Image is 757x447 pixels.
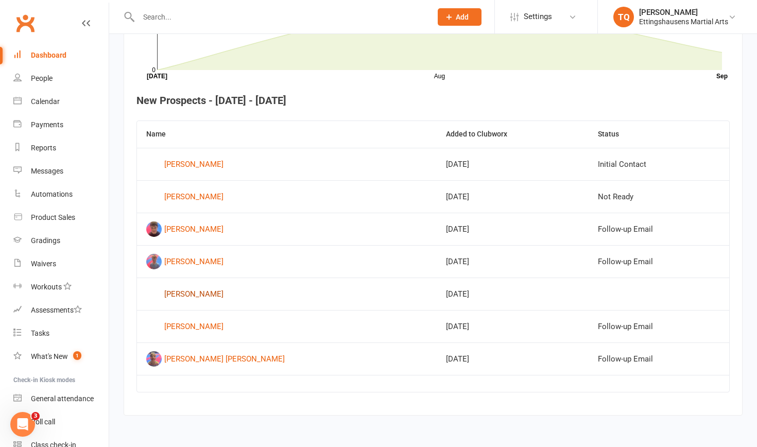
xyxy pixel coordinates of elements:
[146,351,162,367] img: image1756708031.png
[13,387,109,410] a: General attendance kiosk mode
[13,206,109,229] a: Product Sales
[639,17,728,26] div: Ettingshausens Martial Arts
[31,121,63,129] div: Payments
[31,306,82,314] div: Assessments
[524,5,552,28] span: Settings
[31,329,49,337] div: Tasks
[31,236,60,245] div: Gradings
[438,8,481,26] button: Add
[31,74,53,82] div: People
[31,260,56,268] div: Waivers
[146,254,427,269] a: [PERSON_NAME]
[437,310,589,342] td: [DATE]
[146,221,427,237] a: [PERSON_NAME]
[31,144,56,152] div: Reports
[13,410,109,434] a: Roll call
[13,345,109,368] a: What's New1
[589,342,729,375] td: Follow-up Email
[13,299,109,322] a: Assessments
[164,189,223,204] div: [PERSON_NAME]
[13,183,109,206] a: Automations
[146,286,427,302] a: [PERSON_NAME]
[639,8,728,17] div: [PERSON_NAME]
[13,322,109,345] a: Tasks
[437,213,589,245] td: [DATE]
[613,7,634,27] div: TQ
[146,157,427,172] a: [PERSON_NAME]
[589,213,729,245] td: Follow-up Email
[31,283,62,291] div: Workouts
[164,221,223,237] div: [PERSON_NAME]
[437,245,589,278] td: [DATE]
[146,221,162,237] img: image1756707928.png
[164,351,285,367] div: [PERSON_NAME] [PERSON_NAME]
[13,252,109,276] a: Waivers
[164,254,223,269] div: [PERSON_NAME]
[456,13,469,21] span: Add
[437,121,589,147] th: Added to Clubworx
[13,136,109,160] a: Reports
[146,189,427,204] a: [PERSON_NAME]
[437,278,589,310] td: [DATE]
[589,121,729,147] th: Status
[31,97,60,106] div: Calendar
[13,276,109,299] a: Workouts
[73,351,81,360] span: 1
[13,160,109,183] a: Messages
[164,319,223,334] div: [PERSON_NAME]
[10,412,35,437] iframe: Intercom live chat
[31,190,73,198] div: Automations
[135,10,424,24] input: Search...
[31,418,55,426] div: Roll call
[589,180,729,213] td: Not Ready
[437,180,589,213] td: [DATE]
[589,148,729,180] td: Initial Contact
[31,412,40,420] span: 3
[136,95,730,106] h4: New Prospects - [DATE] - [DATE]
[146,254,162,269] img: image1756707938.png
[589,310,729,342] td: Follow-up Email
[13,67,109,90] a: People
[31,394,94,403] div: General attendance
[137,121,437,147] th: Name
[146,351,427,367] a: [PERSON_NAME] [PERSON_NAME]
[589,245,729,278] td: Follow-up Email
[13,44,109,67] a: Dashboard
[13,229,109,252] a: Gradings
[31,51,66,59] div: Dashboard
[12,10,38,36] a: Clubworx
[31,213,75,221] div: Product Sales
[437,342,589,375] td: [DATE]
[31,352,68,360] div: What's New
[146,319,427,334] a: [PERSON_NAME]
[164,157,223,172] div: [PERSON_NAME]
[437,148,589,180] td: [DATE]
[13,113,109,136] a: Payments
[164,286,223,302] div: [PERSON_NAME]
[31,167,63,175] div: Messages
[13,90,109,113] a: Calendar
